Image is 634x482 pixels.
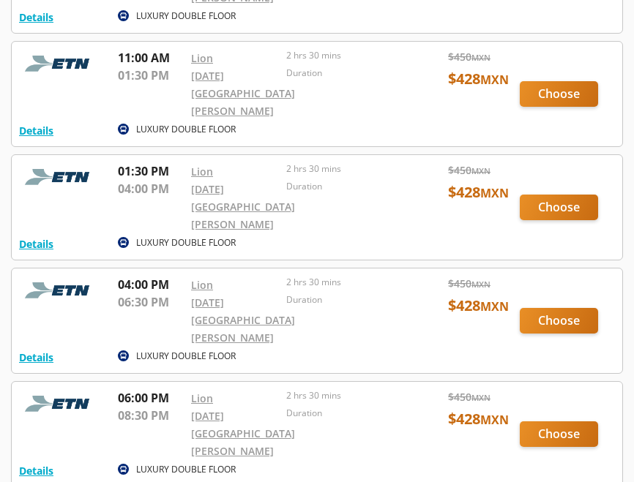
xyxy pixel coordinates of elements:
[19,350,53,364] font: Details
[19,10,53,25] button: Details
[136,350,236,362] font: LUXURY DOUBLE FLOOR
[191,51,213,65] a: Lion
[191,391,213,405] a: Lion
[136,236,236,249] font: LUXURY DOUBLE FLOOR
[136,123,236,135] font: LUXURY DOUBLE FLOOR
[191,69,295,118] a: [DATE][GEOGRAPHIC_DATA][PERSON_NAME]
[136,10,236,22] font: LUXURY DOUBLE FLOOR
[136,463,236,475] font: LUXURY DOUBLE FLOOR
[19,124,53,138] font: Details
[191,409,295,458] a: [DATE][GEOGRAPHIC_DATA][PERSON_NAME]
[19,10,53,24] font: Details
[191,165,213,178] a: Lion
[191,295,295,344] a: [DATE][GEOGRAPHIC_DATA][PERSON_NAME]
[19,350,53,365] button: Details
[191,182,295,231] a: [DATE][GEOGRAPHIC_DATA][PERSON_NAME]
[19,123,53,138] button: Details
[191,278,213,292] a: Lion
[19,464,53,478] font: Details
[19,237,53,251] font: Details
[19,236,53,252] button: Details
[19,463,53,478] button: Details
